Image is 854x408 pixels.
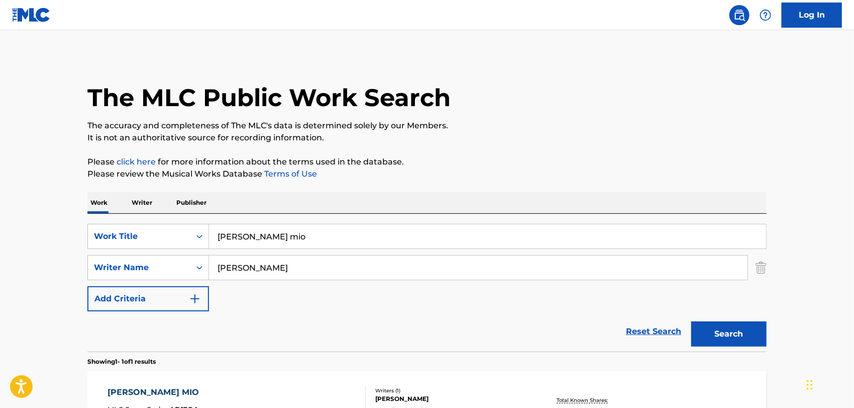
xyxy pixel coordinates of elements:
div: Widget de chat [804,360,854,408]
p: Please for more information about the terms used in the database. [87,156,767,168]
div: [PERSON_NAME] [375,394,527,403]
div: Arrastrar [807,370,813,400]
div: Help [756,5,776,25]
div: Work Title [94,230,184,242]
img: help [760,9,772,21]
p: Please review the Musical Works Database [87,168,767,180]
form: Search Form [87,224,767,352]
a: Reset Search [621,320,686,343]
a: Public Search [729,5,750,25]
button: Search [691,321,767,347]
img: Delete Criterion [756,255,767,280]
p: Total Known Shares: [557,396,610,404]
p: Showing 1 - 1 of 1 results [87,357,156,366]
img: search [733,9,745,21]
button: Add Criteria [87,286,209,311]
iframe: Chat Widget [804,360,854,408]
a: Terms of Use [262,169,317,179]
p: It is not an authoritative source for recording information. [87,132,767,144]
img: 9d2ae6d4665cec9f34b9.svg [189,293,201,305]
p: Publisher [173,192,209,213]
div: Writers ( 1 ) [375,387,527,394]
h1: The MLC Public Work Search [87,83,451,113]
a: click here [117,157,156,167]
p: Work [87,192,111,213]
div: [PERSON_NAME] MIO [108,386,204,398]
div: Writer Name [94,262,184,274]
p: The accuracy and completeness of The MLC's data is determined solely by our Members. [87,120,767,132]
img: MLC Logo [12,8,51,22]
p: Writer [129,192,155,213]
a: Log In [782,3,842,28]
